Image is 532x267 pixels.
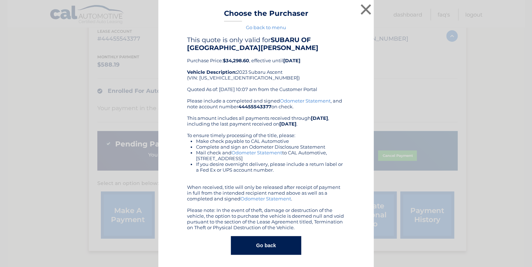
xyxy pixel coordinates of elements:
[241,196,291,202] a: Odometer Statement
[187,36,318,52] b: SUBARU OF [GEOGRAPHIC_DATA][PERSON_NAME]
[187,36,345,52] h4: This quote is only valid for
[283,58,300,63] b: [DATE]
[280,98,331,104] a: Odometer Statement
[279,121,297,127] b: [DATE]
[359,2,373,17] button: ×
[231,236,301,255] button: Go back
[196,150,345,161] li: Mail check and to CAL Automotive, [STREET_ADDRESS]
[224,9,308,22] h3: Choose the Purchaser
[238,104,271,109] b: 44455543377
[311,115,328,121] b: [DATE]
[187,69,237,75] strong: Vehicle Description:
[246,24,286,30] a: Go back to menu
[196,161,345,173] li: If you desire overnight delivery, please include a return label or a Fed Ex or UPS account number.
[187,98,345,230] div: Please include a completed and signed , and note account number on check. This amount includes al...
[196,138,345,144] li: Make check payable to CAL Automotive
[196,144,345,150] li: Complete and sign an Odometer Disclosure Statement
[223,58,249,63] b: $34,298.60
[187,36,345,98] div: Purchase Price: , effective until 2023 Subaru Ascent (VIN: [US_VEHICLE_IDENTIFICATION_NUMBER]) Qu...
[232,150,282,155] a: Odometer Statement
